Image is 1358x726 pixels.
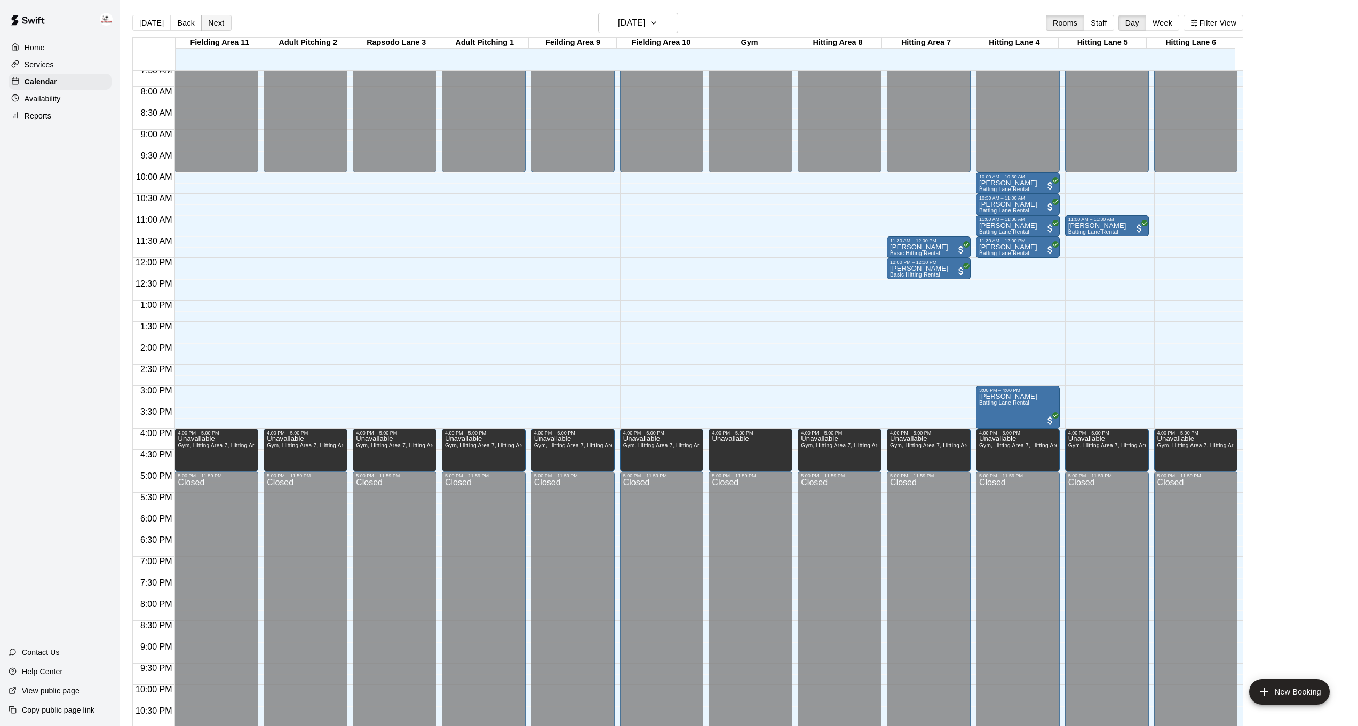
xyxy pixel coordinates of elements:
[979,443,1321,448] span: Gym, Hitting Area 7, Hitting Area [GEOGRAPHIC_DATA], Adult Pitching 2, [GEOGRAPHIC_DATA] 9, Field...
[534,473,612,478] div: 5:00 PM – 11:59 PM
[442,429,526,471] div: 4:00 PM – 5:00 PM: Unavailable
[1045,223,1055,234] span: All customers have paid
[9,108,112,124] a: Reports
[801,473,878,478] div: 5:00 PM – 11:59 PM
[709,429,792,471] div: 4:00 PM – 5:00 PM: Unavailable
[138,429,175,438] span: 4:00 PM
[138,621,175,630] span: 8:30 PM
[9,91,112,107] div: Availability
[534,430,612,436] div: 4:00 PM – 5:00 PM
[531,429,615,471] div: 4:00 PM – 5:00 PM: Unavailable
[1157,430,1235,436] div: 4:00 PM – 5:00 PM
[353,429,436,471] div: 4:00 PM – 5:00 PM: Unavailable
[887,258,971,279] div: 12:00 PM – 12:30 PM: Christine Morasse
[979,473,1057,478] div: 5:00 PM – 11:59 PM
[9,40,112,56] a: Home
[138,664,175,673] span: 9:30 PM
[25,59,54,70] p: Services
[976,429,1060,471] div: 4:00 PM – 5:00 PM: Unavailable
[174,429,258,471] div: 4:00 PM – 5:00 PM: Unavailable
[22,705,94,715] p: Copy public page link
[201,15,231,31] button: Next
[1118,15,1146,31] button: Day
[976,386,1060,429] div: 3:00 PM – 4:00 PM: Caleb Jobe
[25,111,51,121] p: Reports
[267,473,344,478] div: 5:00 PM – 11:59 PM
[1147,38,1235,48] div: Hitting Lane 6
[890,443,1232,448] span: Gym, Hitting Area 7, Hitting Area [GEOGRAPHIC_DATA], Adult Pitching 2, [GEOGRAPHIC_DATA] 9, Field...
[1068,229,1118,235] span: Batting Lane Rental
[138,514,175,523] span: 6:00 PM
[138,130,175,139] span: 9:00 AM
[956,244,966,255] span: All customers have paid
[976,215,1060,236] div: 11:00 AM – 11:30 AM: Mac Nouri
[1065,215,1149,236] div: 11:00 AM – 11:30 AM: Kurt Schroyer
[1184,15,1243,31] button: Filter View
[798,429,881,471] div: 4:00 PM – 5:00 PM: Unavailable
[138,535,175,544] span: 6:30 PM
[176,38,264,48] div: Fielding Area 11
[890,473,967,478] div: 5:00 PM – 11:59 PM
[979,217,1057,222] div: 11:00 AM – 11:30 AM
[132,15,171,31] button: [DATE]
[356,430,433,436] div: 4:00 PM – 5:00 PM
[979,388,1057,393] div: 3:00 PM – 4:00 PM
[801,443,1143,448] span: Gym, Hitting Area 7, Hitting Area [GEOGRAPHIC_DATA], Adult Pitching 2, [GEOGRAPHIC_DATA] 9, Field...
[712,473,789,478] div: 5:00 PM – 11:59 PM
[133,685,174,694] span: 10:00 PM
[979,208,1029,214] span: Batting Lane Rental
[979,250,1029,256] span: Batting Lane Rental
[133,706,174,715] span: 10:30 PM
[22,647,60,658] p: Contact Us
[1045,415,1055,426] span: All customers have paid
[534,443,876,448] span: Gym, Hitting Area 7, Hitting Area [GEOGRAPHIC_DATA], Adult Pitching 2, [GEOGRAPHIC_DATA] 9, Field...
[138,365,175,374] span: 2:30 PM
[138,599,175,609] span: 8:00 PM
[1059,38,1147,48] div: Hitting Lane 5
[138,386,175,395] span: 3:00 PM
[138,301,175,310] span: 1:00 PM
[440,38,528,48] div: Adult Pitching 1
[705,38,793,48] div: Gym
[264,429,347,471] div: 4:00 PM – 5:00 PM: Unavailable
[956,266,966,277] span: All customers have paid
[9,74,112,90] a: Calendar
[979,174,1057,179] div: 10:00 AM – 10:30 AM
[138,151,175,160] span: 9:30 AM
[445,473,522,478] div: 5:00 PM – 11:59 PM
[1068,473,1146,478] div: 5:00 PM – 11:59 PM
[25,93,61,104] p: Availability
[1157,473,1235,478] div: 5:00 PM – 11:59 PM
[9,57,112,73] a: Services
[976,236,1060,258] div: 11:30 AM – 12:00 PM: Mac Nouri
[617,38,705,48] div: Fielding Area 10
[22,666,62,677] p: Help Center
[890,259,967,265] div: 12:00 PM – 12:30 PM
[887,429,971,471] div: 4:00 PM – 5:00 PM: Unavailable
[138,493,175,502] span: 5:30 PM
[25,76,57,87] p: Calendar
[890,272,940,278] span: Basic Hitting Rental
[445,443,787,448] span: Gym, Hitting Area 7, Hitting Area [GEOGRAPHIC_DATA], Adult Pitching 2, [GEOGRAPHIC_DATA] 9, Field...
[138,557,175,566] span: 7:00 PM
[1046,15,1084,31] button: Rooms
[712,430,789,436] div: 4:00 PM – 5:00 PM
[133,215,175,224] span: 11:00 AM
[138,343,175,352] span: 2:00 PM
[979,186,1029,192] span: Batting Lane Rental
[138,450,175,459] span: 4:30 PM
[133,172,175,181] span: 10:00 AM
[178,430,255,436] div: 4:00 PM – 5:00 PM
[1249,679,1330,705] button: add
[979,229,1029,235] span: Batting Lane Rental
[133,236,175,246] span: 11:30 AM
[1068,217,1146,222] div: 11:00 AM – 11:30 AM
[138,108,175,117] span: 8:30 AM
[623,473,701,478] div: 5:00 PM – 11:59 PM
[1045,244,1055,255] span: All customers have paid
[138,87,175,96] span: 8:00 AM
[25,42,45,53] p: Home
[976,194,1060,215] div: 10:30 AM – 11:00 AM: Mac Nouri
